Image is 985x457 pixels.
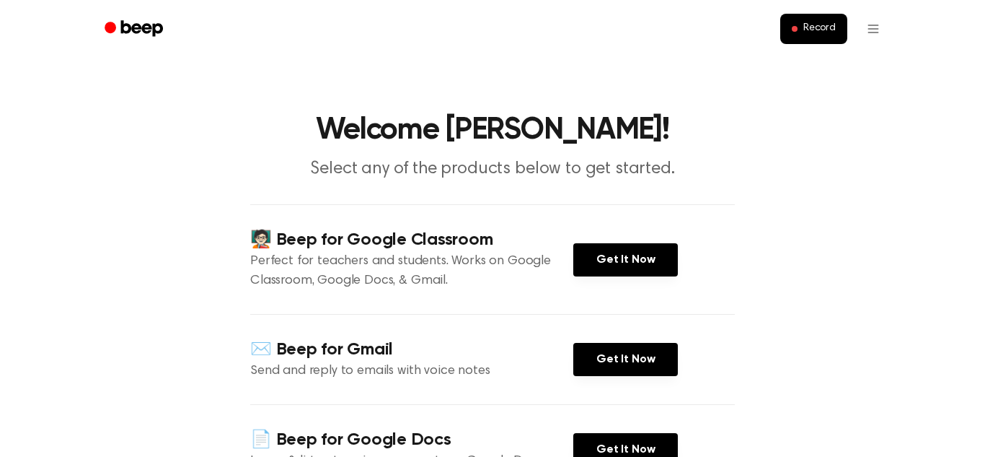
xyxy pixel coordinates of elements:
[94,15,176,43] a: Beep
[856,12,891,46] button: Open menu
[250,428,573,452] h4: 📄 Beep for Google Docs
[250,228,573,252] h4: 🧑🏻‍🏫 Beep for Google Classroom
[250,362,573,381] p: Send and reply to emails with voice notes
[123,116,862,146] h1: Welcome [PERSON_NAME]!
[216,157,769,181] p: Select any of the products below to get started.
[573,243,678,277] a: Get It Now
[780,14,847,44] button: Record
[573,343,678,376] a: Get It Now
[803,22,836,35] span: Record
[250,338,573,362] h4: ✉️ Beep for Gmail
[250,252,573,291] p: Perfect for teachers and students. Works on Google Classroom, Google Docs, & Gmail.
